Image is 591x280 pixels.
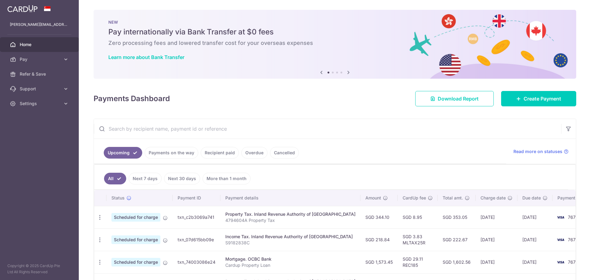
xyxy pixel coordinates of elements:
td: SGD 353.05 [438,206,476,228]
div: Income Tax. Inland Revenue Authority of [GEOGRAPHIC_DATA] [225,234,356,240]
span: Scheduled for charge [111,258,160,266]
img: Bank Card [554,236,567,243]
a: All [104,173,126,184]
span: Scheduled for charge [111,235,160,244]
td: SGD 8.95 [398,206,438,228]
p: Cardup Property Loan [225,262,356,268]
th: Payment details [220,190,360,206]
a: Upcoming [104,147,142,159]
td: txn_07d615bb09e [173,228,220,251]
a: Cancelled [270,147,299,159]
td: txn_c2b3069a741 [173,206,220,228]
a: Next 30 days [164,173,200,184]
span: Home [20,41,60,48]
a: More than 1 month [203,173,251,184]
h5: Pay internationally via Bank Transfer at $0 fees [108,27,561,37]
h6: Zero processing fees and lowered transfer cost for your overseas expenses [108,39,561,47]
span: Due date [522,195,541,201]
a: Recipient paid [201,147,239,159]
div: Mortgage. OCBC Bank [225,256,356,262]
td: SGD 1,602.56 [438,251,476,273]
p: NEW [108,20,561,25]
a: Learn more about Bank Transfer [108,54,184,60]
span: Scheduled for charge [111,213,160,222]
td: SGD 344.10 [360,206,398,228]
span: Read more on statuses [513,148,562,155]
a: Overdue [241,147,267,159]
span: Create Payment [524,95,561,102]
a: Create Payment [501,91,576,106]
td: SGD 1,573.45 [360,251,398,273]
img: CardUp [7,5,38,12]
td: [DATE] [517,206,553,228]
span: CardUp fee [403,195,426,201]
p: 4794604A Property Tax [225,217,356,223]
img: Bank transfer banner [94,10,576,79]
td: txn_74003086e24 [173,251,220,273]
td: SGD 218.84 [360,228,398,251]
span: Pay [20,56,60,62]
td: [DATE] [517,228,553,251]
span: Amount [365,195,381,201]
span: Settings [20,101,60,107]
td: SGD 29.11 REC185 [398,251,438,273]
p: S9182838C [225,240,356,246]
div: Property Tax. Inland Revenue Authority of [GEOGRAPHIC_DATA] [225,211,356,217]
td: [DATE] [476,206,517,228]
span: 7678 [568,237,578,242]
input: Search by recipient name, payment id or reference [94,119,561,139]
span: Refer & Save [20,71,60,77]
a: Read more on statuses [513,148,569,155]
span: Charge date [480,195,506,201]
img: Bank Card [554,214,567,221]
img: Bank Card [554,258,567,266]
td: [DATE] [517,251,553,273]
p: [PERSON_NAME][EMAIL_ADDRESS][DOMAIN_NAME] [10,22,69,28]
h4: Payments Dashboard [94,93,170,104]
td: [DATE] [476,251,517,273]
span: 7678 [568,215,578,220]
td: [DATE] [476,228,517,251]
a: Payments on the way [145,147,198,159]
a: Next 7 days [129,173,162,184]
th: Payment ID [173,190,220,206]
td: SGD 222.67 [438,228,476,251]
a: Download Report [415,91,494,106]
span: Download Report [438,95,479,102]
span: Support [20,86,60,92]
span: 7678 [568,259,578,265]
span: Total amt. [443,195,463,201]
span: Status [111,195,125,201]
td: SGD 3.83 MLTAX25R [398,228,438,251]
